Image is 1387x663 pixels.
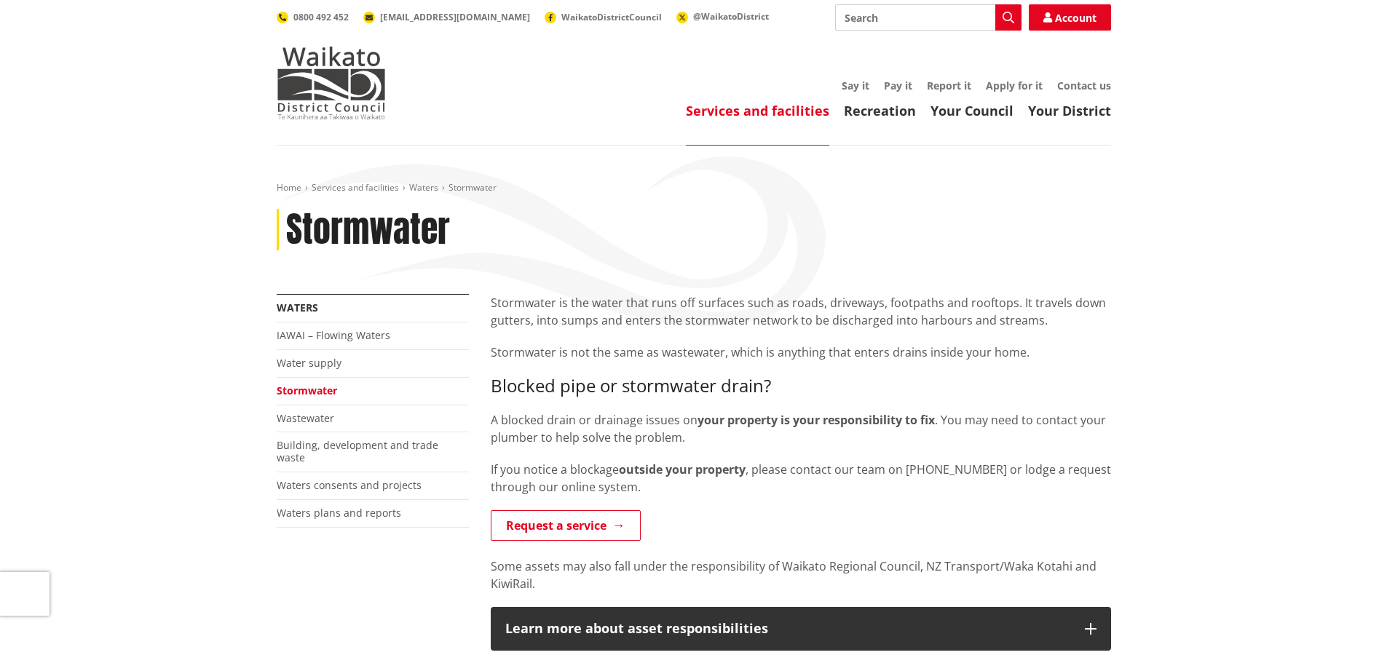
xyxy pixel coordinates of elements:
a: Apply for it [986,79,1043,92]
a: Wastewater [277,411,334,425]
a: Water supply [277,356,341,370]
a: Services and facilities [312,181,399,194]
h1: Stormwater [286,209,450,251]
a: Your Council [930,102,1013,119]
span: Stormwater [448,181,497,194]
p: If you notice a blockage , please contact our team on [PHONE_NUMBER] or lodge a request through o... [491,461,1111,496]
button: Learn more about asset responsibilities [491,607,1111,651]
span: @WaikatoDistrict [693,10,769,23]
a: @WaikatoDistrict [676,10,769,23]
h3: Blocked pipe or stormwater drain? [491,376,1111,397]
a: Contact us [1057,79,1111,92]
a: Recreation [844,102,916,119]
span: WaikatoDistrictCouncil [561,11,662,23]
a: Home [277,181,301,194]
a: Report it [927,79,971,92]
a: IAWAI – Flowing Waters [277,328,390,342]
nav: breadcrumb [277,182,1111,194]
a: Waters consents and projects [277,478,422,492]
span: 0800 492 452 [293,11,349,23]
input: Search input [835,4,1022,31]
a: Services and facilities [686,102,829,119]
strong: your property is your responsibility to fix [698,412,935,428]
a: Waters [409,181,438,194]
a: Your District [1028,102,1111,119]
a: Building, development and trade waste [277,438,438,464]
div: Learn more about asset responsibilities [505,622,1070,636]
a: Request a service [491,510,641,541]
a: Waters plans and reports [277,506,401,520]
p: Stormwater is not the same as wastewater, which is anything that enters drains inside your home. [491,344,1111,361]
strong: outside your property [619,461,746,477]
a: 0800 492 452 [277,11,349,23]
img: Waikato District Council - Te Kaunihera aa Takiwaa o Waikato [277,47,386,119]
span: [EMAIL_ADDRESS][DOMAIN_NAME] [380,11,530,23]
a: Waters [277,301,318,314]
p: A blocked drain or drainage issues on . You may need to contact your plumber to help solve the pr... [491,411,1111,446]
a: [EMAIL_ADDRESS][DOMAIN_NAME] [363,11,530,23]
p: Stormwater is the water that runs off surfaces such as roads, driveways, footpaths and rooftops. ... [491,294,1111,329]
a: Account [1029,4,1111,31]
a: Say it [842,79,869,92]
a: Stormwater [277,384,337,397]
p: Some assets may also fall under the responsibility of Waikato Regional Council, NZ Transport/Waka... [491,557,1111,592]
a: WaikatoDistrictCouncil [545,11,662,23]
a: Pay it [884,79,912,92]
